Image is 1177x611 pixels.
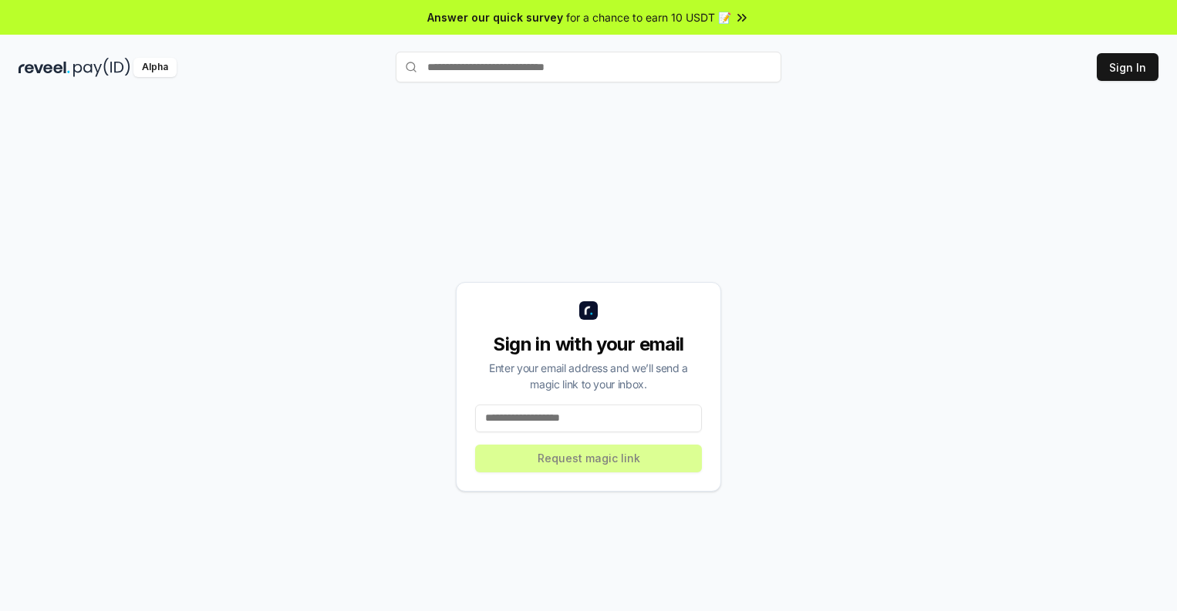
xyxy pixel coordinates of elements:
[133,58,177,77] div: Alpha
[427,9,563,25] span: Answer our quick survey
[475,332,702,357] div: Sign in with your email
[73,58,130,77] img: pay_id
[566,9,731,25] span: for a chance to earn 10 USDT 📝
[1097,53,1158,81] button: Sign In
[19,58,70,77] img: reveel_dark
[579,301,598,320] img: logo_small
[475,360,702,392] div: Enter your email address and we’ll send a magic link to your inbox.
